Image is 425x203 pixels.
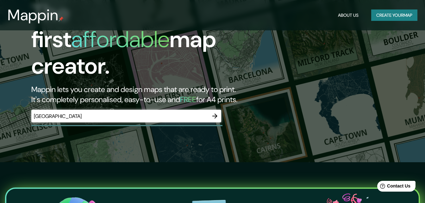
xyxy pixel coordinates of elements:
[31,113,209,120] input: Choose your favourite place
[8,6,59,24] h3: Mappin
[369,178,418,196] iframe: Help widget launcher
[371,9,417,21] button: Create yourmap
[335,9,361,21] button: About Us
[31,84,244,105] h2: Mappin lets you create and design maps that are ready to print. It's completely personalised, eas...
[59,16,64,22] img: mappin-pin
[180,95,196,104] h5: FREE
[71,25,170,54] h1: affordable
